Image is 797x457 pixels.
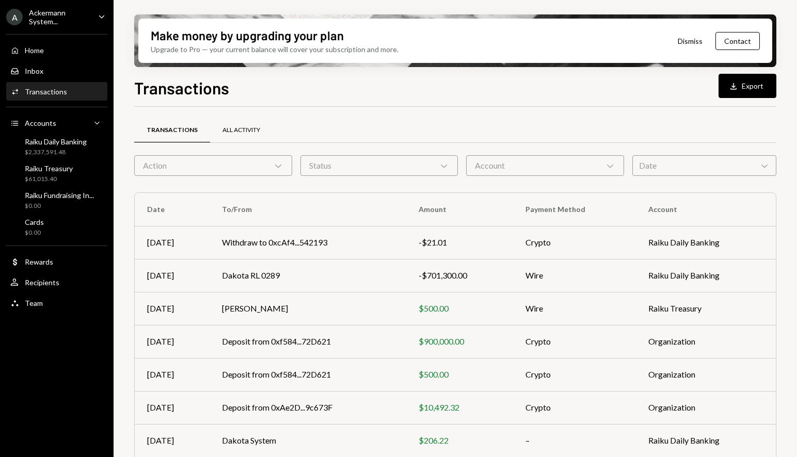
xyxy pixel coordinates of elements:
div: Raiku Treasury [25,164,73,173]
button: Export [719,74,776,98]
div: Home [25,46,44,55]
a: Transactions [6,82,107,101]
td: – [513,424,636,457]
div: [DATE] [147,335,197,348]
div: Accounts [25,119,56,127]
td: Raiku Daily Banking [636,259,776,292]
div: $0.00 [25,202,94,210]
div: Inbox [25,67,43,75]
div: $2,337,591.48 [25,148,87,157]
td: Raiku Daily Banking [636,226,776,259]
div: [DATE] [147,269,197,282]
a: Raiku Treasury$61,015.40 [6,161,107,186]
td: Raiku Daily Banking [636,424,776,457]
th: Payment Method [513,193,636,226]
td: Crypto [513,325,636,358]
td: Deposit from 0xf584...72D621 [210,325,406,358]
td: Organization [636,391,776,424]
div: [DATE] [147,236,197,249]
td: Wire [513,292,636,325]
div: Action [134,155,292,176]
div: Rewards [25,257,53,266]
td: Dakota System [210,424,406,457]
th: Date [135,193,210,226]
div: [DATE] [147,302,197,315]
button: Contact [715,32,760,50]
div: Account [466,155,624,176]
div: Raiku Fundraising In... [25,191,94,200]
div: Upgrade to Pro — your current balance will cover your subscription and more. [151,44,398,55]
td: Crypto [513,226,636,259]
a: Rewards [6,252,107,271]
td: Crypto [513,391,636,424]
div: $61,015.40 [25,175,73,184]
a: Home [6,41,107,59]
td: Raiku Treasury [636,292,776,325]
div: Status [300,155,458,176]
td: Organization [636,358,776,391]
div: $10,492.32 [419,401,501,414]
div: -$701,300.00 [419,269,501,282]
td: Organization [636,325,776,358]
td: Crypto [513,358,636,391]
td: Withdraw to 0xcAf4...542193 [210,226,406,259]
th: Amount [406,193,513,226]
div: Team [25,299,43,307]
div: [DATE] [147,434,197,447]
div: Transactions [25,87,67,96]
h1: Transactions [134,77,229,98]
div: All Activity [222,126,260,135]
div: $206.22 [419,434,501,447]
div: Transactions [147,126,198,135]
div: Make money by upgrading your plan [151,27,344,44]
div: $500.00 [419,368,501,381]
a: Team [6,293,107,312]
th: Account [636,193,776,226]
div: Ackermann System... [29,8,90,26]
div: $0.00 [25,228,44,237]
div: Cards [25,218,44,226]
a: Transactions [134,117,210,143]
button: Dismiss [665,29,715,53]
a: Inbox [6,61,107,80]
div: -$21.01 [419,236,501,249]
div: $900,000.00 [419,335,501,348]
div: [DATE] [147,368,197,381]
th: To/From [210,193,406,226]
div: Recipients [25,278,59,287]
a: Recipients [6,273,107,291]
a: Cards$0.00 [6,215,107,239]
a: Accounts [6,113,107,132]
td: Wire [513,259,636,292]
td: Dakota RL 0289 [210,259,406,292]
a: Raiku Fundraising In...$0.00 [6,188,107,213]
td: Deposit from 0xAe2D...9c673F [210,391,406,424]
div: Raiku Daily Banking [25,137,87,146]
a: Raiku Daily Banking$2,337,591.48 [6,134,107,159]
a: All Activity [210,117,273,143]
div: $500.00 [419,302,501,315]
td: Deposit from 0xf584...72D621 [210,358,406,391]
div: Date [632,155,776,176]
td: [PERSON_NAME] [210,292,406,325]
div: A [6,9,23,25]
div: [DATE] [147,401,197,414]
